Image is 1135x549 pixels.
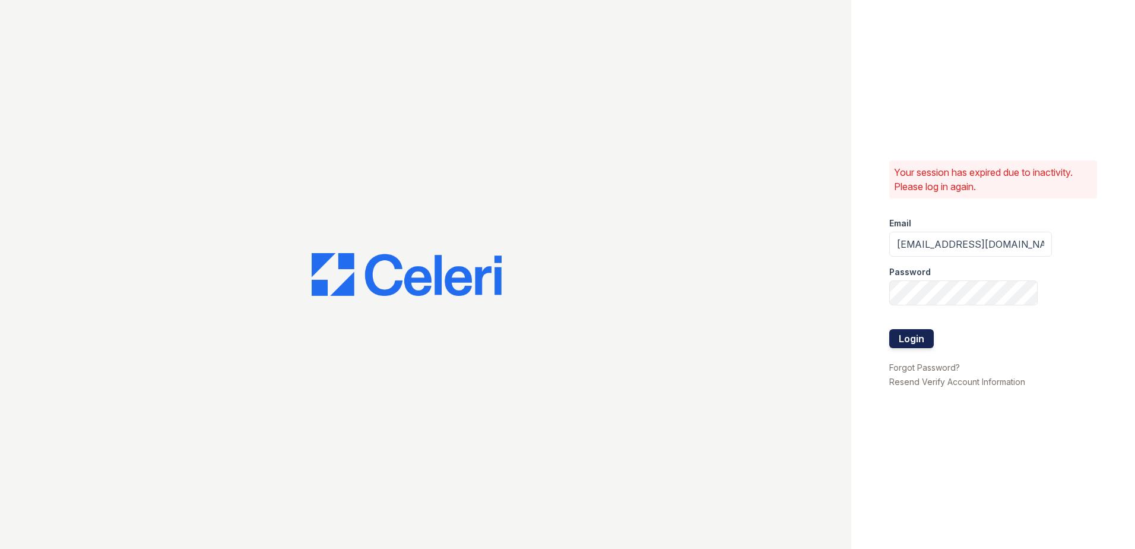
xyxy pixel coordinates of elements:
[894,165,1092,194] p: Your session has expired due to inactivity. Please log in again.
[889,266,931,278] label: Password
[889,362,960,373] a: Forgot Password?
[889,329,934,348] button: Login
[312,253,502,296] img: CE_Logo_Blue-a8612792a0a2168367f1c8372b55b34899dd931a85d93a1a3d3e32e68fde9ad4.png
[889,217,911,229] label: Email
[889,377,1025,387] a: Resend Verify Account Information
